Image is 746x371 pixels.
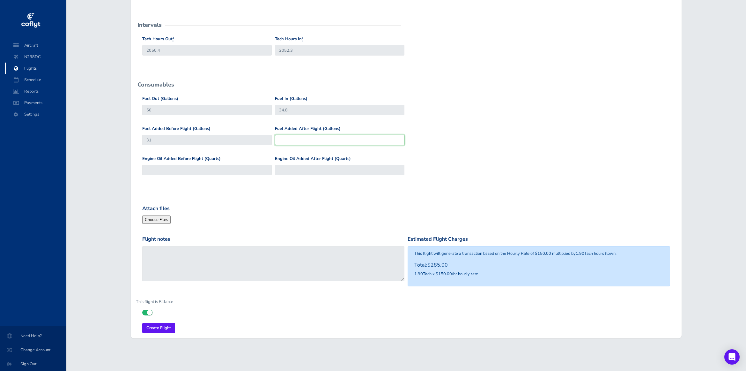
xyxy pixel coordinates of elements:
span: Settings [11,109,60,120]
h6: Total: [414,262,663,268]
label: Engine Oil Added Before Flight (Quarts) [142,155,221,162]
label: Estimated Flight Charges [408,235,468,244]
img: coflyt logo [20,11,41,30]
span: Reports [11,86,60,97]
abbr: required [173,36,174,42]
label: Fuel Added After Flight (Gallons) [275,125,341,132]
h2: Consumables [137,82,174,87]
p: This flight will generate a transaction based on the Hourly Rate of $150.00 multiplied by Tach ho... [414,250,663,257]
label: This flight is Billable [131,297,223,307]
span: 1.90 [576,251,584,256]
span: Need Help? [8,330,59,342]
abbr: required [302,36,304,42]
span: $285.00 [427,261,448,269]
span: Payments [11,97,60,109]
label: Fuel Added Before Flight (Gallons) [142,125,211,132]
label: Fuel Out (Gallons) [142,95,178,102]
label: Tach Hours In [275,36,304,42]
span: Change Account [8,344,59,356]
h2: Intervals [137,22,162,28]
label: Flight notes [142,235,170,244]
span: Flights [11,63,60,74]
span: Schedule [11,74,60,86]
label: Fuel In (Gallons) [275,95,307,102]
label: Tach Hours Out [142,36,174,42]
span: N238DC [11,51,60,63]
label: Attach files [142,205,170,213]
p: Tach x $150.00/hr hourly rate [414,271,663,277]
label: Engine Oil Added After Flight (Quarts) [275,155,351,162]
input: Create Flight [142,323,175,333]
span: 1.90 [414,271,423,277]
span: Sign Out [8,358,59,370]
span: Aircraft [11,40,60,51]
div: Open Intercom Messenger [724,349,740,365]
